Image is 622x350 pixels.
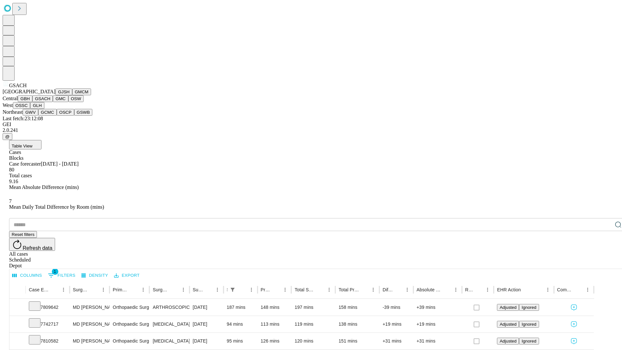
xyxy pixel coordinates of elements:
[417,287,442,292] div: Absolute Difference
[68,95,84,102] button: OSW
[497,287,521,292] div: EHR Action
[465,287,474,292] div: Resolved in EHR
[73,299,106,316] div: MD [PERSON_NAME] [PERSON_NAME] Md
[113,299,146,316] div: Orthopaedic Surgery
[113,316,146,332] div: Orthopaedic Surgery
[228,285,237,294] div: 1 active filter
[153,287,169,292] div: Surgery Name
[9,198,12,204] span: 7
[261,299,288,316] div: 148 mins
[574,285,583,294] button: Sort
[417,299,459,316] div: +39 mins
[383,287,393,292] div: Difference
[228,285,237,294] button: Show filters
[383,299,410,316] div: -39 mins
[522,322,536,327] span: Ignored
[3,133,12,140] button: @
[13,319,22,330] button: Expand
[153,333,186,349] div: [MEDICAL_DATA] [MEDICAL_DATA]
[72,88,91,95] button: GMCM
[30,102,44,109] button: GLH
[360,285,369,294] button: Sort
[9,204,104,210] span: Mean Daily Total Difference by Room (mins)
[113,333,146,349] div: Orthopaedic Surgery
[213,285,222,294] button: Menu
[497,321,519,328] button: Adjusted
[497,304,519,311] button: Adjusted
[13,302,22,313] button: Expand
[5,134,10,139] span: @
[3,109,23,115] span: Northeast
[73,287,89,292] div: Surgeon Name
[112,271,141,281] button: Export
[9,173,32,178] span: Total cases
[46,270,77,281] button: Show filters
[483,285,492,294] button: Menu
[9,231,37,238] button: Reset filters
[38,109,57,116] button: GCMC
[153,316,186,332] div: [MEDICAL_DATA] [MEDICAL_DATA]
[113,287,129,292] div: Primary Service
[522,305,536,310] span: Ignored
[73,316,106,332] div: MD [PERSON_NAME] [PERSON_NAME] Md
[3,116,43,121] span: Last fetch: 23:12:08
[383,333,410,349] div: +31 mins
[325,285,334,294] button: Menu
[9,161,41,167] span: Case forecaster
[53,95,68,102] button: GMC
[339,333,376,349] div: 151 mins
[179,285,188,294] button: Menu
[9,184,79,190] span: Mean Absolute Difference (mins)
[23,245,52,251] span: Refresh data
[80,271,110,281] button: Density
[12,144,32,148] span: Table View
[11,271,44,281] button: Select columns
[294,316,332,332] div: 119 mins
[294,333,332,349] div: 120 mins
[451,285,460,294] button: Menu
[583,285,592,294] button: Menu
[500,322,516,327] span: Adjusted
[3,89,55,94] span: [GEOGRAPHIC_DATA]
[227,333,254,349] div: 95 mins
[73,333,106,349] div: MD [PERSON_NAME] [PERSON_NAME] Md
[9,238,55,251] button: Refresh data
[261,333,288,349] div: 126 mins
[193,299,220,316] div: [DATE]
[59,285,68,294] button: Menu
[261,287,271,292] div: Predicted In Room Duration
[500,305,516,310] span: Adjusted
[403,285,412,294] button: Menu
[557,287,573,292] div: Comments
[227,316,254,332] div: 94 mins
[497,338,519,344] button: Adjusted
[417,316,459,332] div: +19 mins
[3,122,619,127] div: GEI
[29,299,66,316] div: 7809642
[261,316,288,332] div: 113 mins
[29,287,49,292] div: Case Epic Id
[238,285,247,294] button: Sort
[247,285,256,294] button: Menu
[519,321,539,328] button: Ignored
[204,285,213,294] button: Sort
[90,285,99,294] button: Sort
[500,339,516,344] span: Adjusted
[9,83,27,88] span: GSACH
[3,127,619,133] div: 2.0.241
[18,95,32,102] button: GBH
[29,316,66,332] div: 7742717
[3,102,13,108] span: West
[52,268,58,275] span: 1
[99,285,108,294] button: Menu
[227,299,254,316] div: 187 mins
[9,140,41,149] button: Table View
[339,316,376,332] div: 138 mins
[130,285,139,294] button: Sort
[442,285,451,294] button: Sort
[12,232,34,237] span: Reset filters
[519,338,539,344] button: Ignored
[522,339,536,344] span: Ignored
[522,285,531,294] button: Sort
